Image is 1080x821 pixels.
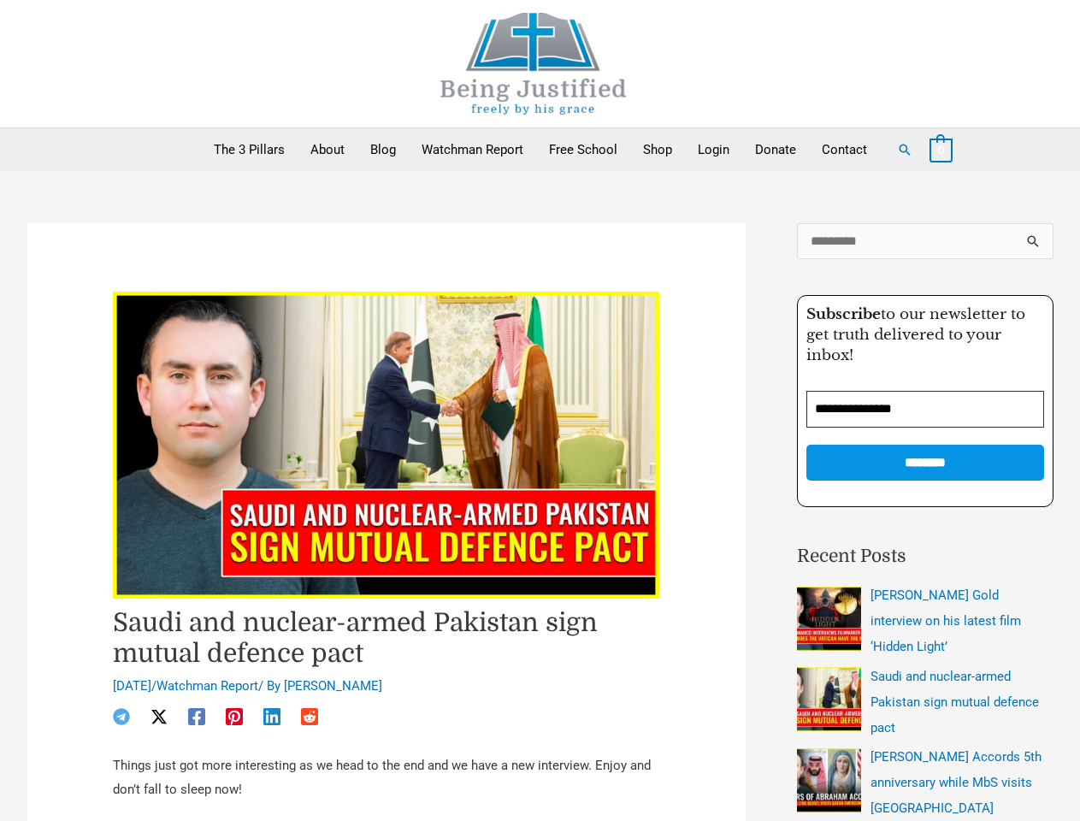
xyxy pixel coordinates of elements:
a: Saudi and nuclear-armed Pakistan sign mutual defence pact [870,669,1039,735]
span: [DATE] [113,678,151,694]
a: About [298,128,357,171]
a: Donate [742,128,809,171]
a: Reddit [301,708,318,725]
a: Linkedin [263,708,280,725]
input: Email Address * [806,391,1044,428]
a: View Shopping Cart, empty [930,142,953,157]
a: Blog [357,128,409,171]
a: The 3 Pillars [201,128,298,171]
p: Things just got more interesting as we head to the end and we have a new interview. Enjoy and don... [113,754,660,802]
div: / / By [113,677,660,696]
a: Shop [630,128,685,171]
a: Facebook [188,708,205,725]
a: Watchman Report [409,128,536,171]
a: Watchman Report [156,678,258,694]
strong: Subscribe [806,305,881,323]
img: Being Justified [405,13,662,115]
nav: Primary Site Navigation [201,128,880,171]
a: Login [685,128,742,171]
span: to our newsletter to get truth delivered to your inbox! [806,305,1025,364]
span: 0 [938,144,944,157]
a: Pinterest [226,708,243,725]
a: [PERSON_NAME] [284,678,382,694]
h2: Recent Posts [797,543,1053,570]
a: Contact [809,128,880,171]
a: Free School [536,128,630,171]
a: Search button [897,142,912,157]
a: Telegram [113,708,130,725]
a: Twitter / X [150,708,168,725]
a: [PERSON_NAME] Gold interview on his latest film ‘Hidden Light’ [870,588,1021,654]
h1: Saudi and nuclear-armed Pakistan sign mutual defence pact [113,607,660,669]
